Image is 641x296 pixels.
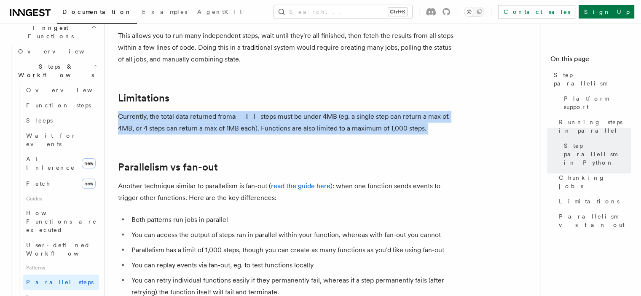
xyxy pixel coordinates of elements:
[23,98,99,113] a: Function steps
[23,128,99,152] a: Wait for events
[271,181,330,189] a: read the guide here
[7,24,91,40] span: Inngest Functions
[554,71,631,88] span: Step parallelism
[82,179,96,189] span: new
[7,20,99,44] button: Inngest Functions
[118,180,455,203] p: Another technique similar to parallelism is fan-out ( ): when one function sends events to trigge...
[15,62,94,79] span: Steps & Workflows
[26,132,76,147] span: Wait for events
[129,259,455,271] li: You can replay events via fan-out, eg. to test functions locally
[26,242,102,257] span: User-defined Workflows
[274,5,412,19] button: Search...Ctrl+K
[564,141,631,167] span: Step parallelism in Python
[559,173,631,190] span: Chunking jobs
[550,54,631,67] h4: On this page
[26,102,91,109] span: Function steps
[23,113,99,128] a: Sleeps
[118,92,169,104] a: Limitations
[118,161,218,173] a: Parallelism vs fan-out
[137,3,192,23] a: Examples
[197,8,242,15] span: AgentKit
[26,279,94,285] span: Parallel steps
[555,170,631,194] a: Chunking jobs
[118,30,455,65] p: This allows you to run many independent steps, wait until they're all finished, then fetch the re...
[23,192,99,205] span: Guides
[23,175,99,192] a: Fetchnew
[23,275,99,290] a: Parallel steps
[561,138,631,170] a: Step parallelism in Python
[498,5,575,19] a: Contact sales
[23,152,99,175] a: AI Inferencenew
[555,115,631,138] a: Running steps in parallel
[23,237,99,261] a: User-defined Workflows
[464,7,484,17] button: Toggle dark mode
[26,117,53,124] span: Sleeps
[555,209,631,232] a: Parallelism vs fan-out
[561,91,631,115] a: Platform support
[559,118,631,135] span: Running steps in parallel
[129,213,455,225] li: Both patterns run jobs in parallel
[555,194,631,209] a: Limitations
[23,261,99,275] span: Patterns
[129,229,455,240] li: You can access the output of steps ran in parallel within your function, whereas with fan-out you...
[57,3,137,24] a: Documentation
[564,94,631,111] span: Platform support
[82,158,96,168] span: new
[559,212,631,229] span: Parallelism vs fan-out
[23,83,99,98] a: Overview
[550,67,631,91] a: Step parallelism
[15,44,99,59] a: Overview
[129,244,455,256] li: Parallelism has a limit of 1,000 steps, though you can create as many functions as you'd like usi...
[26,180,51,187] span: Fetch
[26,210,97,233] span: How Functions are executed
[26,87,113,93] span: Overview
[388,8,407,16] kbd: Ctrl+K
[192,3,247,23] a: AgentKit
[18,48,105,55] span: Overview
[559,197,620,205] span: Limitations
[579,5,634,19] a: Sign Up
[26,156,75,171] span: AI Inference
[62,8,132,15] span: Documentation
[23,205,99,237] a: How Functions are executed
[142,8,187,15] span: Examples
[15,59,99,83] button: Steps & Workflows
[232,112,260,120] strong: all
[118,111,455,134] p: Currently, the total data returned from steps must be under 4MB (eg. a single step can return a m...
